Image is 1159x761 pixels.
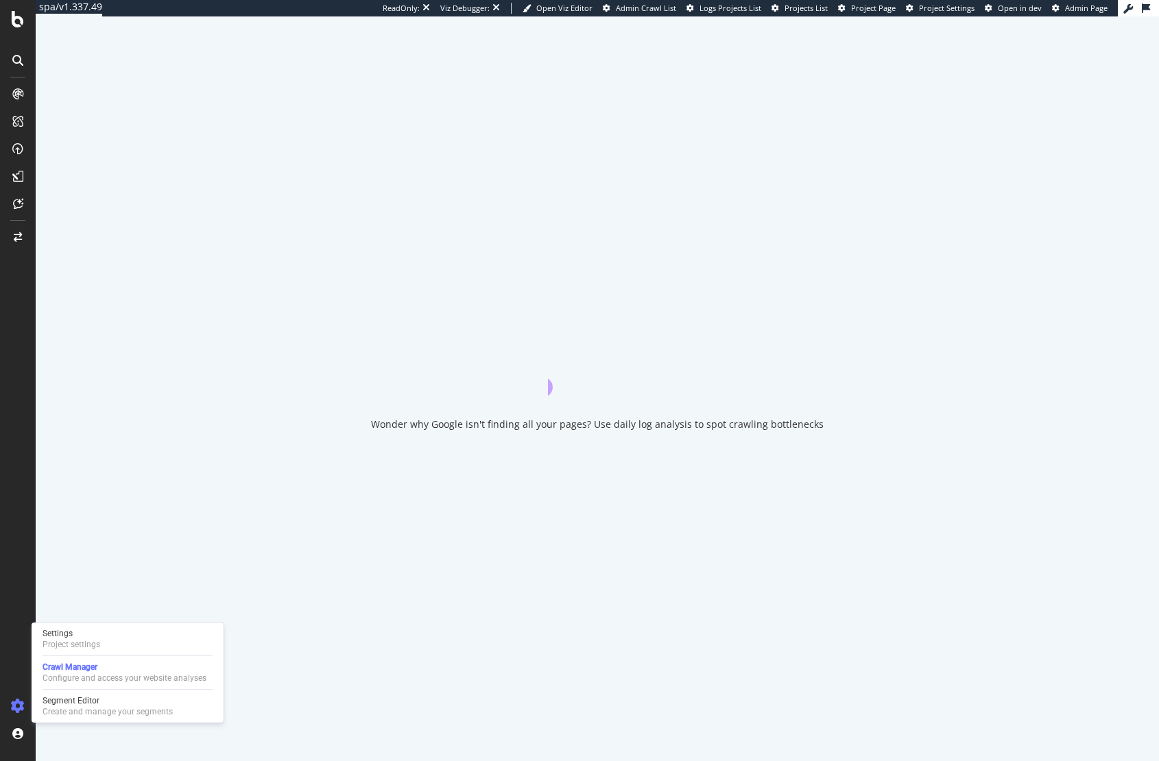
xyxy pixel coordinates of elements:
[43,628,100,639] div: Settings
[700,3,761,13] span: Logs Projects List
[523,3,593,14] a: Open Viz Editor
[43,639,100,650] div: Project settings
[548,346,647,396] div: animation
[603,3,676,14] a: Admin Crawl List
[43,673,206,684] div: Configure and access your website analyses
[43,662,206,673] div: Crawl Manager
[43,695,173,706] div: Segment Editor
[37,694,218,718] a: Segment EditorCreate and manage your segments
[998,3,1042,13] span: Open in dev
[851,3,896,13] span: Project Page
[985,3,1042,14] a: Open in dev
[906,3,975,14] a: Project Settings
[616,3,676,13] span: Admin Crawl List
[536,3,593,13] span: Open Viz Editor
[1052,3,1108,14] a: Admin Page
[1065,3,1108,13] span: Admin Page
[440,3,490,14] div: Viz Debugger:
[686,3,761,14] a: Logs Projects List
[785,3,828,13] span: Projects List
[43,706,173,717] div: Create and manage your segments
[772,3,828,14] a: Projects List
[383,3,420,14] div: ReadOnly:
[919,3,975,13] span: Project Settings
[37,627,218,651] a: SettingsProject settings
[371,418,824,431] div: Wonder why Google isn't finding all your pages? Use daily log analysis to spot crawling bottlenecks
[37,660,218,685] a: Crawl ManagerConfigure and access your website analyses
[838,3,896,14] a: Project Page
